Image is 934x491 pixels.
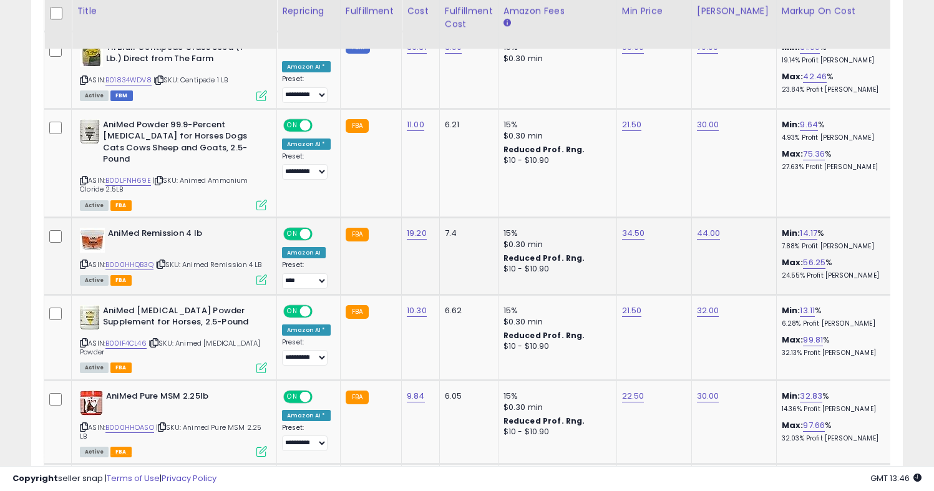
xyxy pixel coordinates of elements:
[697,227,721,240] a: 44.00
[106,391,258,406] b: AniMed Pure MSM 2.25lb
[782,256,804,268] b: Max:
[622,304,642,317] a: 21.50
[782,71,885,94] div: %
[105,338,147,349] a: B00IF4CL46
[110,90,133,101] span: FBM
[80,338,261,357] span: | SKU: Animed [MEDICAL_DATA] Powder
[346,305,369,319] small: FBA
[782,334,885,357] div: %
[800,390,822,402] a: 32.83
[80,119,100,144] img: 51YL4-tklNL._SL40_.jpg
[445,228,489,239] div: 7.4
[285,306,300,316] span: ON
[12,473,216,485] div: seller snap | |
[782,319,885,328] p: 6.28% Profit [PERSON_NAME]
[503,341,607,352] div: $10 - $10.90
[407,227,427,240] a: 19.20
[800,227,817,240] a: 14.17
[105,422,154,433] a: B000HHOASO
[12,472,58,484] strong: Copyright
[782,148,885,172] div: %
[282,410,331,421] div: Amazon AI *
[110,200,132,211] span: FBA
[103,119,255,168] b: AniMed Powder 99.9-Percent [MEDICAL_DATA] for Horses Dogs Cats Cows Sheep and Goats, 2.5-Pound
[282,338,331,366] div: Preset:
[282,424,331,452] div: Preset:
[697,304,719,317] a: 32.00
[106,42,258,68] b: TifBlair Centipede Grass Seed (1 Lb.) Direct from The Farm
[80,228,267,284] div: ASIN:
[80,422,262,441] span: | SKU: Animed Pure MSM 2.25 LB
[311,120,331,130] span: OFF
[782,70,804,82] b: Max:
[346,391,369,404] small: FBA
[282,261,331,289] div: Preset:
[311,391,331,402] span: OFF
[782,305,885,328] div: %
[697,390,719,402] a: 30.00
[445,305,489,316] div: 6.62
[503,427,607,437] div: $10 - $10.90
[80,391,267,456] div: ASIN:
[503,402,607,413] div: $0.30 min
[110,275,132,286] span: FBA
[503,119,607,130] div: 15%
[407,119,424,131] a: 11.00
[697,4,771,17] div: [PERSON_NAME]
[503,253,585,263] b: Reduced Prof. Rng.
[346,4,396,17] div: Fulfillment
[445,4,493,31] div: Fulfillment Cost
[503,239,607,250] div: $0.30 min
[311,228,331,239] span: OFF
[503,228,607,239] div: 15%
[503,17,511,29] small: Amazon Fees.
[80,42,267,100] div: ASIN:
[782,56,885,65] p: 19.14% Profit [PERSON_NAME]
[782,119,800,130] b: Min:
[503,264,607,275] div: $10 - $10.90
[622,119,642,131] a: 21.50
[80,175,248,194] span: | SKU: Animed Ammonium Cloride 2.5LB
[622,227,645,240] a: 34.50
[107,472,160,484] a: Terms of Use
[782,391,885,414] div: %
[282,61,331,72] div: Amazon AI *
[503,416,585,426] b: Reduced Prof. Rng.
[346,228,369,241] small: FBA
[80,305,267,372] div: ASIN:
[282,324,331,336] div: Amazon AI *
[285,391,300,402] span: ON
[80,275,109,286] span: All listings currently available for purchase on Amazon
[80,119,267,209] div: ASIN:
[80,391,103,416] img: 51WlWJcnLPL._SL40_.jpg
[782,228,885,251] div: %
[622,390,645,402] a: 22.50
[782,42,885,65] div: %
[782,148,804,160] b: Max:
[782,405,885,414] p: 14.36% Profit [PERSON_NAME]
[105,75,152,85] a: B01834WDV8
[80,447,109,457] span: All listings currently available for purchase on Amazon
[782,41,800,53] b: Min:
[782,227,800,239] b: Min:
[80,90,109,101] span: All listings currently available for purchase on Amazon
[80,200,109,211] span: All listings currently available for purchase on Amazon
[282,139,331,150] div: Amazon AI *
[782,4,890,17] div: Markup on Cost
[803,70,827,83] a: 42.46
[503,305,607,316] div: 15%
[311,306,331,316] span: OFF
[503,53,607,64] div: $0.30 min
[782,304,800,316] b: Min:
[782,419,804,431] b: Max:
[782,390,800,402] b: Min:
[782,134,885,142] p: 4.93% Profit [PERSON_NAME]
[503,4,611,17] div: Amazon Fees
[80,42,103,67] img: 51UJ-pNXKOL._SL40_.jpg
[108,228,260,243] b: AniMed Remission 4 lb
[282,247,326,258] div: Amazon AI
[503,144,585,155] b: Reduced Prof. Rng.
[105,175,151,186] a: B00LFNH69E
[782,349,885,357] p: 32.13% Profit [PERSON_NAME]
[285,120,300,130] span: ON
